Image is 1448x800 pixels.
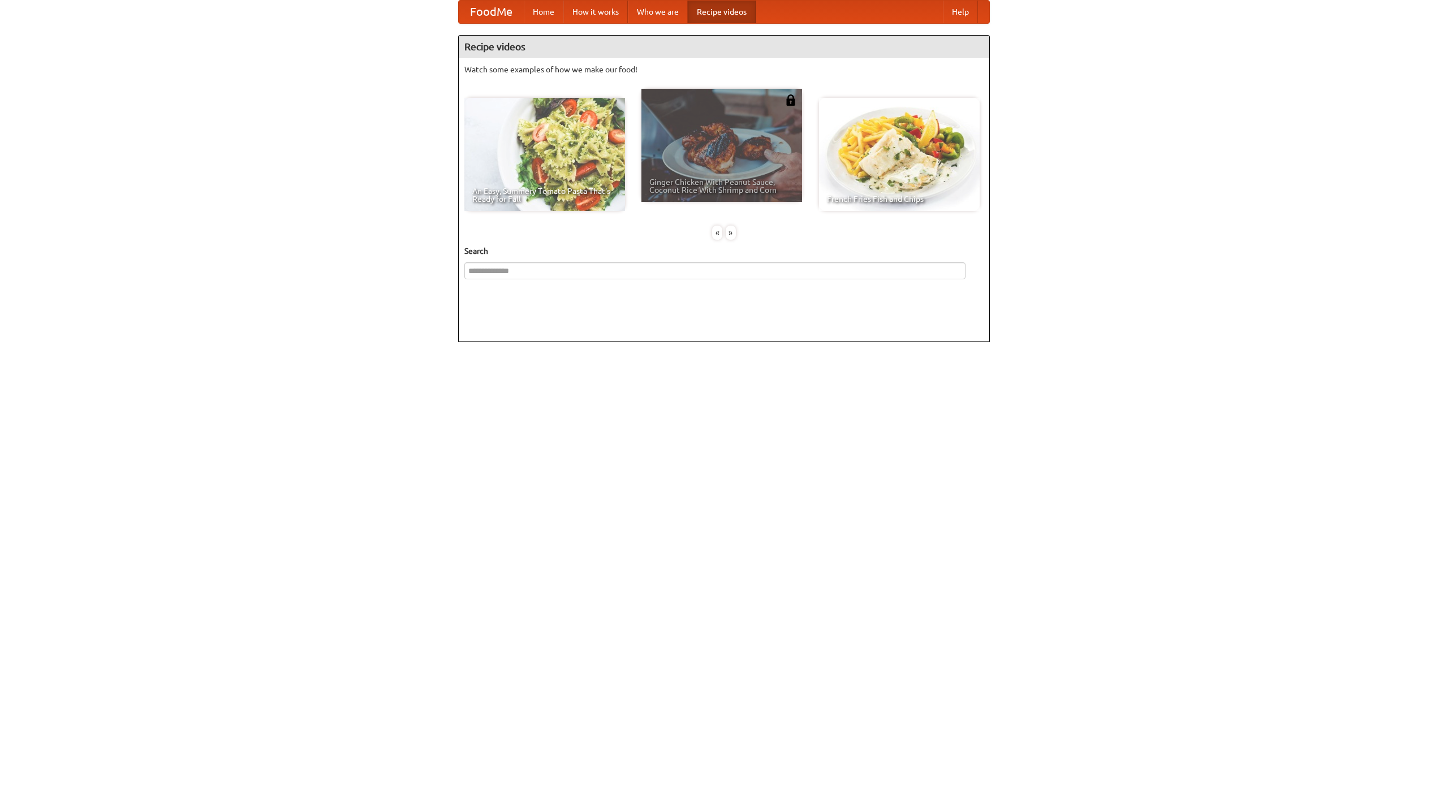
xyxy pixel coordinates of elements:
[464,98,625,211] a: An Easy, Summery Tomato Pasta That's Ready for Fall
[628,1,688,23] a: Who we are
[785,94,796,106] img: 483408.png
[524,1,563,23] a: Home
[459,1,524,23] a: FoodMe
[726,226,736,240] div: »
[819,98,980,211] a: French Fries Fish and Chips
[688,1,756,23] a: Recipe videos
[472,187,617,203] span: An Easy, Summery Tomato Pasta That's Ready for Fall
[464,245,984,257] h5: Search
[827,195,972,203] span: French Fries Fish and Chips
[712,226,722,240] div: «
[459,36,989,58] h4: Recipe videos
[943,1,978,23] a: Help
[464,64,984,75] p: Watch some examples of how we make our food!
[563,1,628,23] a: How it works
